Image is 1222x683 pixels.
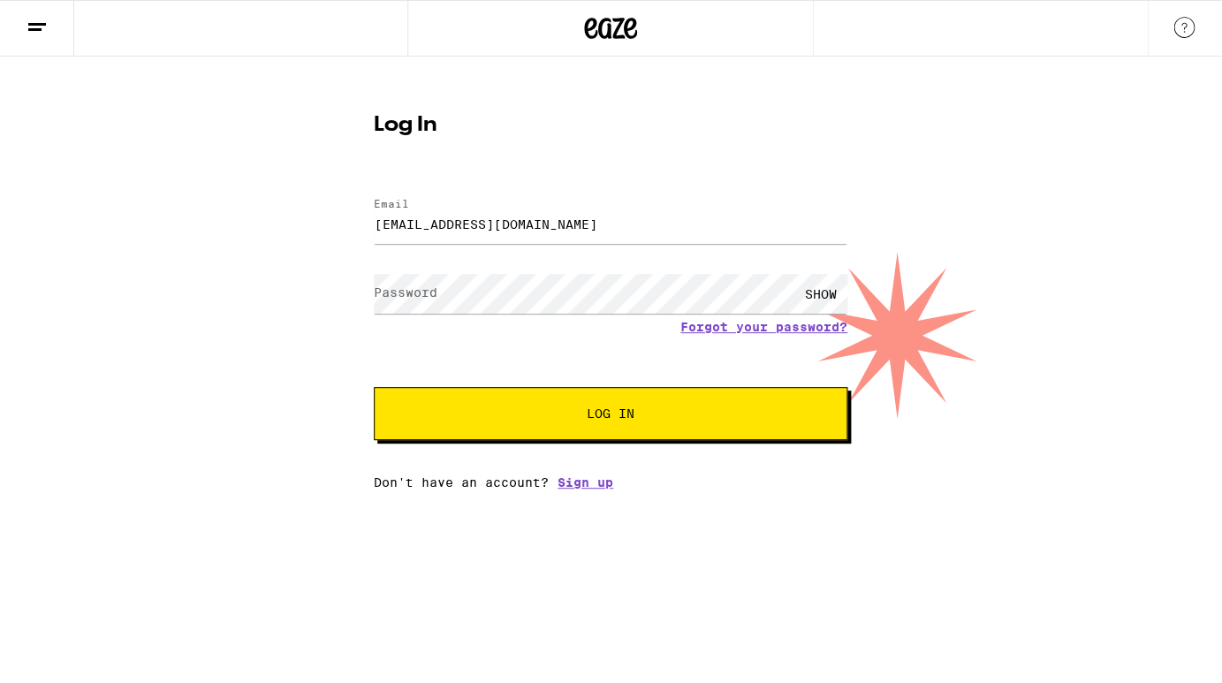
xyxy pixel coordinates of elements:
[374,198,409,209] label: Email
[680,320,847,334] a: Forgot your password?
[11,12,127,27] span: Hi. Need any help?
[794,274,847,314] div: SHOW
[587,407,634,420] span: Log In
[374,475,847,489] div: Don't have an account?
[374,115,847,136] h1: Log In
[558,475,613,489] a: Sign up
[374,387,847,440] button: Log In
[374,285,437,300] label: Password
[374,204,847,244] input: Email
